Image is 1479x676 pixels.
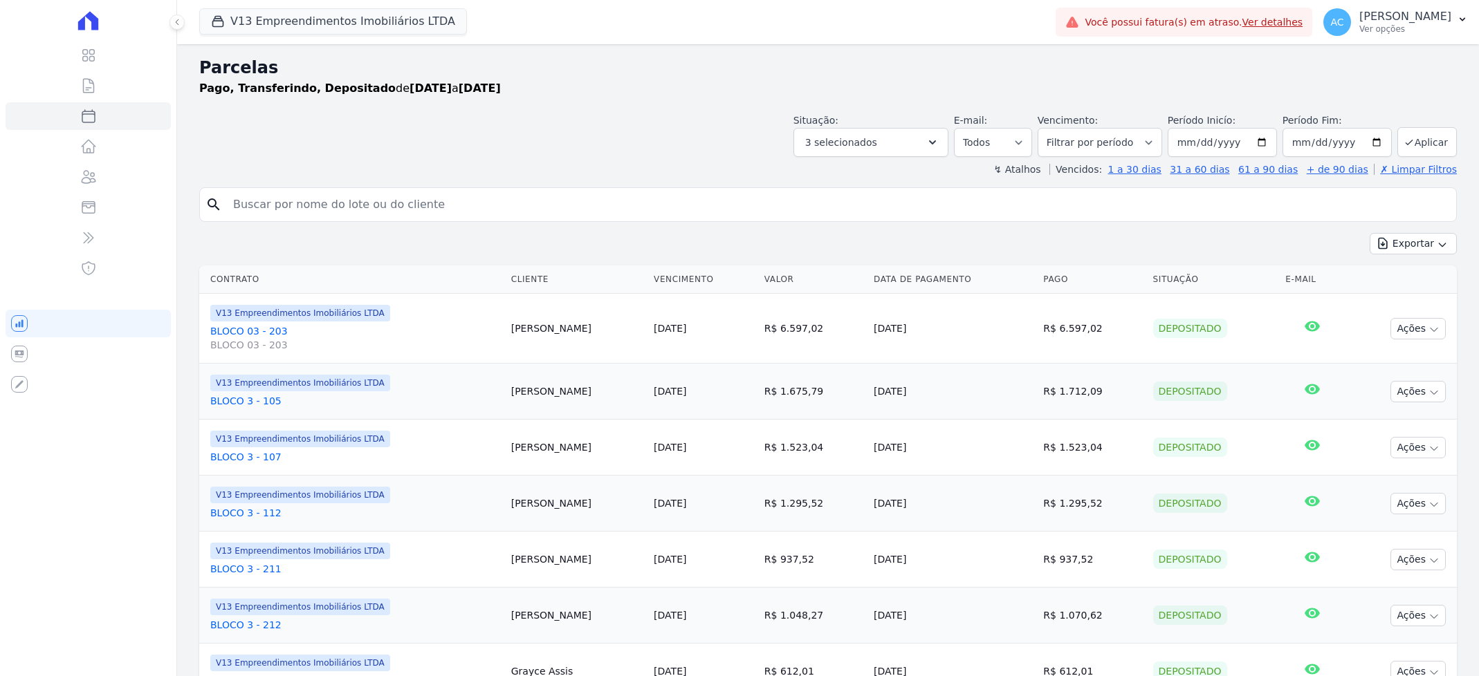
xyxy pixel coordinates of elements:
div: Depositado [1153,494,1227,513]
td: [PERSON_NAME] [506,364,648,420]
a: BLOCO 3 - 107 [210,450,500,464]
label: E-mail: [954,115,988,126]
span: V13 Empreendimentos Imobiliários LTDA [210,599,390,615]
a: [DATE] [654,610,686,621]
span: V13 Empreendimentos Imobiliários LTDA [210,305,390,321]
th: Data de Pagamento [868,265,1038,294]
td: [DATE] [868,364,1038,420]
label: Período Inicío: [1168,115,1235,126]
div: Depositado [1153,605,1227,625]
th: Situação [1148,265,1280,294]
td: R$ 937,52 [759,532,868,588]
td: [PERSON_NAME] [506,420,648,476]
button: Ações [1390,318,1446,339]
button: Ações [1390,605,1446,626]
td: R$ 937,52 [1038,532,1147,588]
a: [DATE] [654,442,686,453]
td: R$ 1.523,04 [759,420,868,476]
span: V13 Empreendimentos Imobiliários LTDA [210,543,390,559]
td: [PERSON_NAME] [506,532,648,588]
div: Depositado [1153,550,1227,569]
span: Você possui fatura(s) em atraso. [1085,15,1303,30]
th: Vencimento [648,265,759,294]
div: Depositado [1153,438,1227,457]
td: R$ 1.523,04 [1038,420,1147,476]
label: ↯ Atalhos [993,164,1040,175]
strong: [DATE] [459,82,501,95]
a: + de 90 dias [1307,164,1368,175]
th: Valor [759,265,868,294]
a: BLOCO 3 - 105 [210,394,500,408]
button: Ações [1390,437,1446,458]
th: Pago [1038,265,1147,294]
th: E-mail [1280,265,1345,294]
a: BLOCO 3 - 211 [210,562,500,576]
td: [PERSON_NAME] [506,588,648,644]
button: V13 Empreendimentos Imobiliários LTDA [199,8,467,35]
a: [DATE] [654,498,686,509]
a: 31 a 60 dias [1170,164,1229,175]
a: Ver detalhes [1242,17,1303,28]
td: R$ 6.597,02 [1038,294,1147,364]
span: BLOCO 03 - 203 [210,338,500,352]
td: [PERSON_NAME] [506,476,648,532]
a: [DATE] [654,554,686,565]
button: AC [PERSON_NAME] Ver opções [1312,3,1479,41]
td: R$ 1.675,79 [759,364,868,420]
td: R$ 1.048,27 [759,588,868,644]
span: V13 Empreendimentos Imobiliários LTDA [210,431,390,447]
div: Depositado [1153,319,1227,338]
td: [DATE] [868,588,1038,644]
button: 3 selecionados [793,128,948,157]
label: Situação: [793,115,838,126]
strong: Pago, Transferindo, Depositado [199,82,396,95]
td: [PERSON_NAME] [506,294,648,364]
span: AC [1331,17,1344,27]
td: [DATE] [868,420,1038,476]
a: [DATE] [654,323,686,334]
a: ✗ Limpar Filtros [1374,164,1457,175]
p: de a [199,80,501,97]
p: [PERSON_NAME] [1359,10,1451,24]
span: 3 selecionados [805,134,877,151]
span: V13 Empreendimentos Imobiliários LTDA [210,375,390,391]
a: BLOCO 03 - 203BLOCO 03 - 203 [210,324,500,352]
td: [DATE] [868,532,1038,588]
td: R$ 1.712,09 [1038,364,1147,420]
td: R$ 6.597,02 [759,294,868,364]
a: [DATE] [654,386,686,397]
h2: Parcelas [199,55,1457,80]
td: R$ 1.070,62 [1038,588,1147,644]
strong: [DATE] [410,82,452,95]
button: Ações [1390,493,1446,514]
i: search [205,196,222,213]
label: Vencimento: [1038,115,1098,126]
a: 1 a 30 dias [1108,164,1161,175]
input: Buscar por nome do lote ou do cliente [225,191,1451,218]
td: [DATE] [868,476,1038,532]
span: V13 Empreendimentos Imobiliários LTDA [210,655,390,671]
th: Cliente [506,265,648,294]
a: 61 a 90 dias [1238,164,1298,175]
p: Ver opções [1359,24,1451,35]
a: BLOCO 3 - 112 [210,506,500,520]
button: Ações [1390,381,1446,402]
td: R$ 1.295,52 [1038,476,1147,532]
label: Vencidos: [1049,164,1102,175]
button: Ações [1390,549,1446,570]
th: Contrato [199,265,506,294]
span: V13 Empreendimentos Imobiliários LTDA [210,487,390,503]
a: BLOCO 3 - 212 [210,618,500,632]
label: Período Fim: [1283,113,1392,128]
button: Aplicar [1397,127,1457,157]
td: [DATE] [868,294,1038,364]
div: Depositado [1153,382,1227,401]
td: R$ 1.295,52 [759,476,868,532]
button: Exportar [1370,233,1457,254]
